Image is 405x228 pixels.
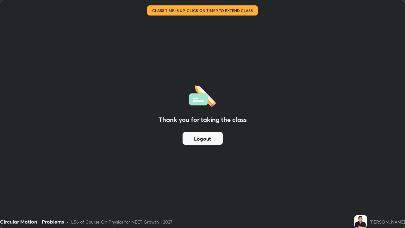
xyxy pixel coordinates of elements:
button: Logout [183,132,223,145]
img: ec8d2956c2874bb4b81a1db82daee692.jpg [354,215,367,228]
img: offlineFeedback.1438e8b3.svg [189,83,216,107]
div: [PERSON_NAME] [370,218,405,225]
div: • [66,218,69,225]
div: L56 of Course On Physics for NEET Growth 1 2027 [71,218,172,225]
h2: Thank you for taking the class [159,115,247,124]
